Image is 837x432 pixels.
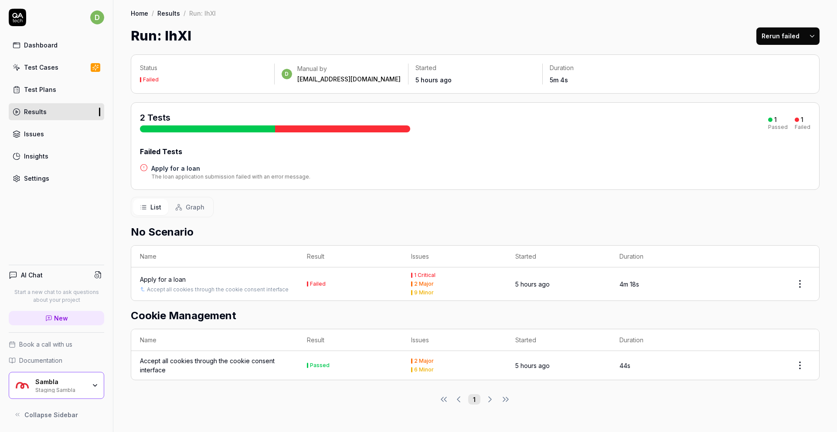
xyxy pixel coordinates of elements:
[131,26,191,46] h1: Run: lhXl
[150,202,161,212] span: List
[184,9,186,17] div: /
[9,356,104,365] a: Documentation
[415,76,452,84] time: 5 hours ago
[9,170,104,187] a: Settings
[24,107,47,116] div: Results
[24,63,58,72] div: Test Cases
[131,308,820,324] h2: Cookie Management
[414,290,434,295] div: 9 Minor
[131,329,298,351] th: Name
[90,9,104,26] button: d
[414,358,434,364] div: 2 Major
[131,9,148,17] a: Home
[282,69,292,79] span: d
[414,367,434,372] div: 6 Minor
[140,64,267,72] p: Status
[414,281,434,287] div: 2 Major
[9,59,104,76] a: Test Cases
[310,363,330,368] div: Passed
[402,329,507,351] th: Issues
[756,27,805,45] button: Rerun failed
[415,64,535,72] p: Started
[297,75,401,84] div: [EMAIL_ADDRESS][DOMAIN_NAME]
[768,125,788,130] div: Passed
[19,356,62,365] span: Documentation
[133,199,168,215] button: List
[143,77,159,82] div: Failed
[9,406,104,423] button: Collapse Sidebar
[550,64,670,72] p: Duration
[550,76,568,84] time: 5m 4s
[414,273,436,278] div: 1 Critical
[131,246,298,267] th: Name
[310,281,326,287] div: Failed
[14,378,30,393] img: Sambla Logo
[9,311,104,325] a: New
[140,146,810,157] div: Failed Tests
[19,340,72,349] span: Book a call with us
[9,288,104,304] p: Start a new chat to ask questions about your project
[35,386,86,393] div: Staging Sambla
[9,37,104,54] a: Dashboard
[24,85,56,94] div: Test Plans
[54,314,68,323] span: New
[186,202,204,212] span: Graph
[189,9,216,17] div: Run: lhXl
[9,81,104,98] a: Test Plans
[9,148,104,165] a: Insights
[131,224,820,240] h2: No Scenario
[140,356,289,375] a: Accept all cookies through the cookie consent interface
[307,280,326,289] button: Failed
[611,246,715,267] th: Duration
[24,410,78,419] span: Collapse Sidebar
[151,164,310,173] a: Apply for a loan
[24,40,58,50] div: Dashboard
[9,372,104,399] button: Sambla LogoSamblaStaging Sambla
[151,173,310,181] div: The loan application submission failed with an error message.
[9,103,104,120] a: Results
[24,174,49,183] div: Settings
[801,116,803,124] div: 1
[619,362,630,369] time: 44s
[9,125,104,142] a: Issues
[157,9,180,17] a: Results
[9,340,104,349] a: Book a call with us
[507,329,611,351] th: Started
[297,64,401,73] div: Manual by
[298,329,402,351] th: Result
[774,116,777,124] div: 1
[619,280,639,288] time: 4m 18s
[402,246,507,267] th: Issues
[468,394,480,405] button: 1
[168,199,211,215] button: Graph
[611,329,715,351] th: Duration
[90,10,104,24] span: d
[24,152,48,161] div: Insights
[298,246,402,267] th: Result
[140,275,186,284] a: Apply for a loan
[795,125,810,130] div: Failed
[140,112,170,123] span: 2 Tests
[147,286,289,294] a: Accept all cookies through the cookie consent interface
[21,270,43,280] h4: AI Chat
[35,378,86,386] div: Sambla
[507,246,611,267] th: Started
[515,362,550,369] time: 5 hours ago
[24,129,44,138] div: Issues
[152,9,154,17] div: /
[515,280,550,288] time: 5 hours ago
